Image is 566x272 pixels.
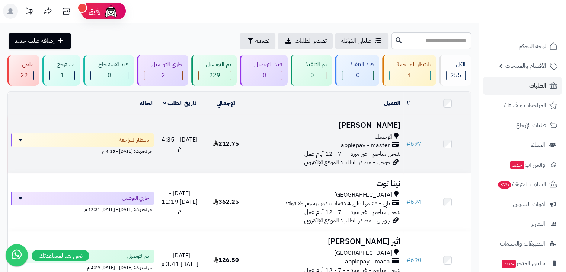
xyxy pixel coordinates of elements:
span: تصدير الطلبات [295,37,327,45]
span: شحن مناجم - غير مبرد - - 7 - 12 أيام عمل [304,149,400,158]
span: جوجل - مصدر الطلب: الموقع الإلكتروني [304,158,391,167]
div: 2 [144,71,182,80]
a: المراجعات والأسئلة [483,97,562,114]
a: الطلبات [483,77,562,95]
a: تم التنفيذ 0 [289,55,333,86]
a: #690 [406,256,422,265]
span: [DATE] - [DATE] 3:41 م [161,251,198,269]
a: قيد التوصيل 0 [238,55,289,86]
span: جاري التوصيل [122,194,149,202]
div: قيد الاسترجاع [90,60,128,69]
a: أدوات التسويق [483,195,562,213]
span: أدوات التسويق [513,199,545,209]
span: وآتس آب [509,159,545,170]
span: applepay - mada [345,257,390,266]
span: [DATE] - [DATE] 11:19 م [162,189,198,215]
span: التطبيقات والخدمات [500,238,545,249]
div: اخر تحديث: [DATE] - [DATE] 4:29 م [11,263,154,271]
div: ملغي [15,60,34,69]
a: السلات المتروكة325 [483,175,562,193]
a: إضافة طلب جديد [9,33,71,49]
span: 0 [263,71,266,80]
button: تصفية [240,33,275,49]
img: logo-2.png [515,21,559,37]
span: تصفية [255,37,269,45]
span: 1 [408,71,412,80]
div: 0 [91,71,128,80]
span: 212.75 [213,139,239,148]
div: الكل [446,60,466,69]
a: ملغي 22 [6,55,41,86]
div: قيد التنفيذ [342,60,373,69]
span: # [406,256,410,265]
span: 255 [450,71,461,80]
a: قيد التنفيذ 0 [333,55,380,86]
span: رفيق [89,7,100,16]
span: تابي - قسّمها على 4 دفعات بدون رسوم ولا فوائد [285,199,390,208]
span: # [406,197,410,206]
span: السلات المتروكة [497,179,546,190]
div: بانتظار المراجعة [389,60,431,69]
span: جديد [510,161,524,169]
span: 0 [310,71,314,80]
span: إضافة طلب جديد [15,37,55,45]
span: شحن مناجم - غير مبرد - - 7 - 12 أيام عمل [304,208,400,216]
a: وآتس آبجديد [483,156,562,174]
h3: اثير [PERSON_NAME] [252,237,400,246]
a: التقارير [483,215,562,233]
span: تم التوصيل [127,253,149,260]
img: ai-face.png [103,4,118,19]
span: 1 [60,71,64,80]
a: #694 [406,197,422,206]
span: تطبيق المتجر [501,258,545,269]
span: طلبات الإرجاع [516,120,546,130]
h3: نينا توت [252,179,400,188]
div: اخر تحديث: [DATE] - 4:35 م [11,147,154,155]
span: التقارير [531,219,545,229]
span: applepay - master [341,141,390,150]
a: تحديثات المنصة [20,4,38,20]
span: طلباتي المُوكلة [341,37,371,45]
div: 22 [15,71,33,80]
span: [DATE] - 4:35 م [162,135,198,153]
div: مسترجع [49,60,75,69]
a: طلبات الإرجاع [483,116,562,134]
span: 126.50 [213,256,239,265]
a: الإجمالي [217,99,235,108]
span: الطلبات [529,80,546,91]
span: [GEOGRAPHIC_DATA] [334,249,392,257]
a: لوحة التحكم [483,37,562,55]
a: العميل [384,99,400,108]
a: الحالة [140,99,154,108]
a: العملاء [483,136,562,154]
span: 0 [356,71,359,80]
span: العملاء [531,140,545,150]
div: 0 [298,71,326,80]
span: 22 [20,71,28,80]
div: قيد التوصيل [247,60,282,69]
a: جاري التوصيل 2 [135,55,190,86]
span: جوجل - مصدر الطلب: الموقع الإلكتروني [304,216,391,225]
span: [GEOGRAPHIC_DATA] [334,191,392,199]
a: #697 [406,139,422,148]
a: التطبيقات والخدمات [483,235,562,253]
div: تم التوصيل [198,60,231,69]
div: 0 [247,71,282,80]
span: المراجعات والأسئلة [504,100,546,111]
div: جاري التوصيل [144,60,183,69]
span: الأقسام والمنتجات [505,61,546,71]
a: تم التوصيل 229 [190,55,238,86]
span: 2 [162,71,165,80]
span: # [406,139,410,148]
h3: [PERSON_NAME] [252,121,400,130]
a: طلباتي المُوكلة [335,33,388,49]
span: بانتظار المراجعة [119,136,149,144]
span: 362.25 [213,197,239,206]
span: 325 [498,181,511,189]
span: الإحساء [375,133,392,141]
div: تم التنفيذ [298,60,326,69]
div: 1 [50,71,74,80]
span: 0 [108,71,111,80]
span: لوحة التحكم [519,41,546,51]
div: اخر تحديث: [DATE] - [DATE] 12:31 م [11,205,154,213]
